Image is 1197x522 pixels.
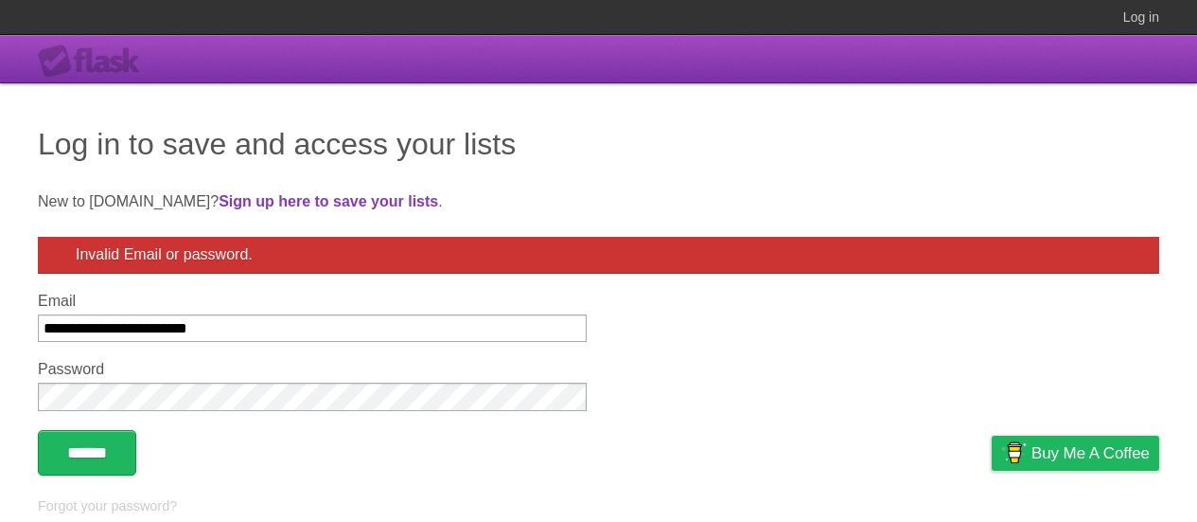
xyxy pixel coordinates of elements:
[38,190,1159,213] p: New to [DOMAIN_NAME]? .
[992,436,1159,471] a: Buy me a coffee
[38,121,1159,167] h1: Log in to save and access your lists
[38,498,177,513] a: Forgot your password?
[1031,437,1150,470] span: Buy me a coffee
[38,237,1159,274] div: Invalid Email or password.
[1001,437,1027,469] img: Buy me a coffee
[219,193,438,209] a: Sign up here to save your lists
[38,361,587,378] label: Password
[38,293,587,310] label: Email
[38,45,151,79] div: Flask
